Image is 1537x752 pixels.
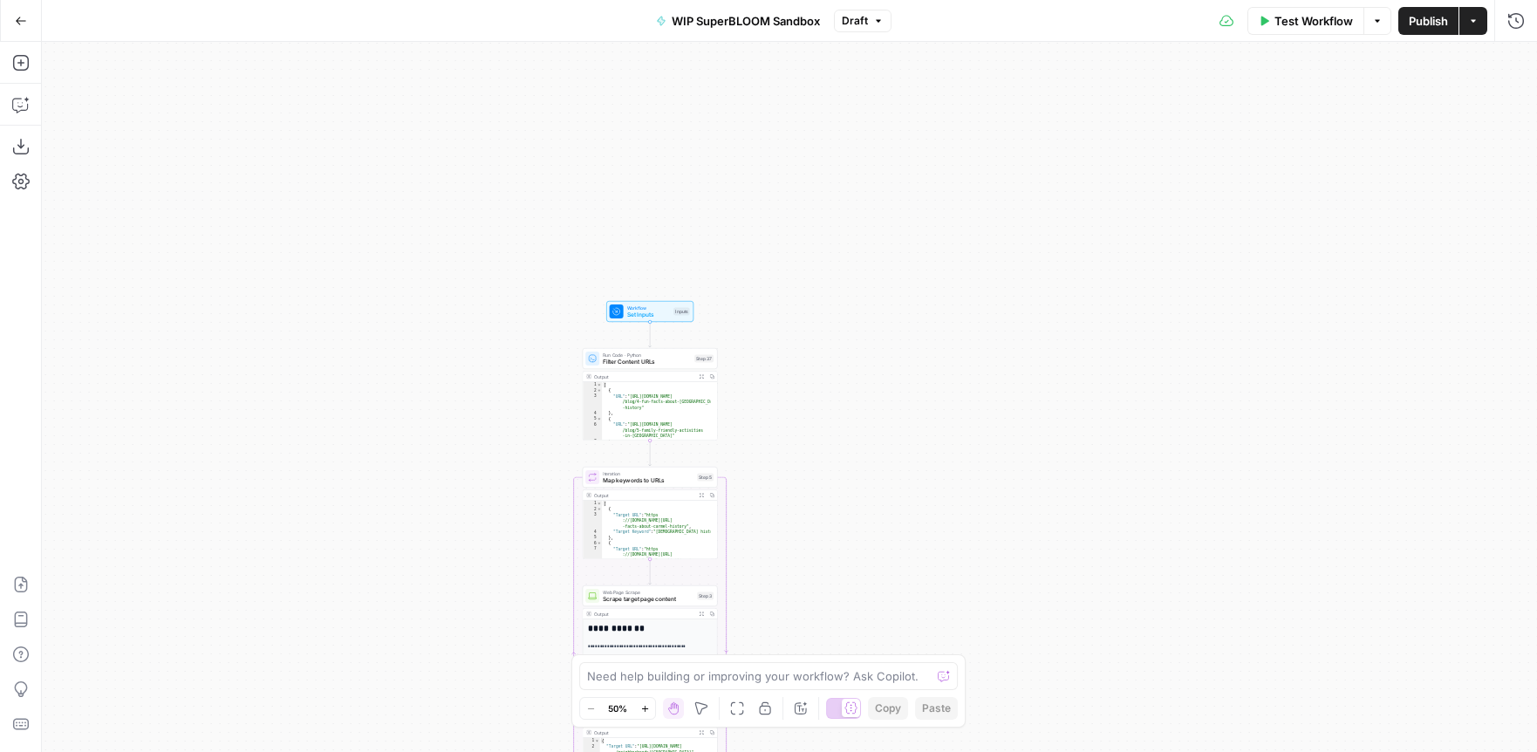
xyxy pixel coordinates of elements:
[583,393,602,411] div: 3
[583,439,602,445] div: 7
[583,546,602,569] div: 7
[603,476,693,485] span: Map keywords to URLs
[646,7,830,35] button: WIP SuperBLOOM Sandbox
[597,416,602,422] span: Toggle code folding, rows 5 through 7
[583,388,602,394] div: 2
[583,301,718,322] div: WorkflowSet InputsInputs
[583,738,600,744] div: 1
[627,304,671,311] span: Workflow
[649,322,652,347] g: Edge from start to step_37
[603,589,693,596] span: Web Page Scrape
[694,355,714,363] div: Step 37
[597,501,602,507] span: Toggle code folding, rows 1 through 74
[583,382,602,388] div: 1
[594,492,693,499] div: Output
[597,388,602,394] span: Toggle code folding, rows 2 through 4
[583,507,602,513] div: 2
[649,559,652,585] g: Edge from step_5 to step_3
[597,507,602,513] span: Toggle code folding, rows 2 through 5
[1274,12,1353,30] span: Test Workflow
[594,373,693,380] div: Output
[1398,7,1458,35] button: Publish
[608,701,627,715] span: 50%
[594,729,693,736] div: Output
[672,12,820,30] span: WIP SuperBLOOM Sandbox
[583,467,718,559] div: IterationMap keywords to URLsStep 5Output[ { "Target URL":"https ://[DOMAIN_NAME][URL] -facts-abo...
[649,441,652,466] g: Edge from step_37 to step_5
[597,541,602,547] span: Toggle code folding, rows 6 through 9
[603,595,693,604] span: Scrape target page content
[583,422,602,440] div: 6
[583,501,602,507] div: 1
[875,701,901,716] span: Copy
[868,697,908,720] button: Copy
[597,382,602,388] span: Toggle code folding, rows 1 through 56
[673,308,690,316] div: Inputs
[583,512,602,530] div: 3
[922,701,951,716] span: Paste
[595,738,600,744] span: Toggle code folding, rows 1 through 4
[583,416,602,422] div: 5
[842,13,868,29] span: Draft
[627,311,671,319] span: Set Inputs
[1409,12,1448,30] span: Publish
[1247,7,1363,35] button: Test Workflow
[583,535,602,541] div: 5
[583,348,718,441] div: Run Code · PythonFilter Content URLsStep 37Output[ { "URL":"[URL][DOMAIN_NAME] /blog/4-fun-facts-...
[697,474,714,482] div: Step 5
[583,530,602,536] div: 4
[603,352,691,359] span: Run Code · Python
[603,358,691,366] span: Filter Content URLs
[583,411,602,417] div: 4
[603,470,693,477] span: Iteration
[915,697,958,720] button: Paste
[583,541,602,547] div: 6
[697,592,714,600] div: Step 3
[834,10,891,32] button: Draft
[594,611,693,618] div: Output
